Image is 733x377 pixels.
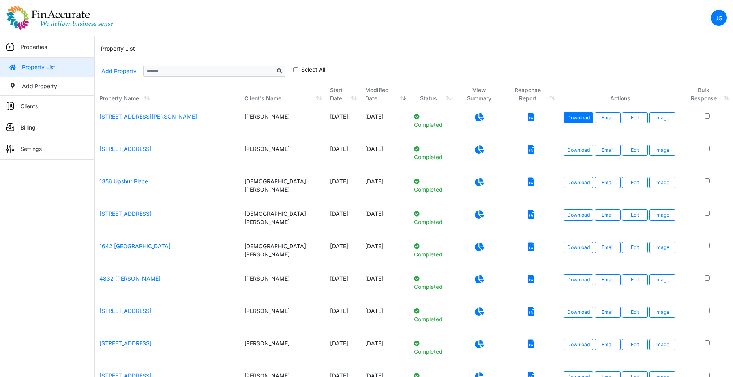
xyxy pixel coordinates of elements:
a: 1642 [GEOGRAPHIC_DATA] [99,243,171,249]
p: Completed [414,339,450,356]
a: Edit [622,339,648,350]
a: Edit [622,274,648,285]
img: sidemenu_client.png [6,102,14,110]
td: [DATE] [325,107,360,140]
p: Completed [414,242,450,258]
h6: Property List [101,45,135,52]
td: [DATE] [360,205,409,237]
p: Completed [414,307,450,323]
a: Download [564,209,593,221]
p: Properties [21,43,47,51]
p: Clients [21,102,38,110]
img: sidemenu_properties.png [6,43,14,51]
input: Sizing example input [143,66,274,77]
button: Email [595,307,621,318]
td: [PERSON_NAME] [240,302,325,334]
th: Property Name: activate to sort column ascending [95,81,240,107]
td: [DATE] [360,334,409,367]
button: Image [649,274,675,285]
button: Image [649,339,675,350]
td: [DATE] [325,302,360,334]
a: [STREET_ADDRESS][PERSON_NAME] [99,113,197,120]
a: [STREET_ADDRESS] [99,210,152,217]
button: Email [595,177,621,188]
button: Image [649,177,675,188]
td: [DATE] [360,237,409,270]
td: [DATE] [325,205,360,237]
a: Download [564,274,593,285]
td: [DATE] [325,237,360,270]
td: [DATE] [360,140,409,172]
th: Start Date: activate to sort column ascending [325,81,360,107]
td: [DEMOGRAPHIC_DATA][PERSON_NAME] [240,205,325,237]
a: [STREET_ADDRESS] [99,307,152,314]
button: Image [649,209,675,221]
td: [DATE] [325,172,360,205]
img: spp logo [6,5,114,30]
a: Download [564,242,593,253]
button: Image [649,145,675,156]
a: [STREET_ADDRESS] [99,340,152,347]
a: Edit [622,307,648,318]
a: Edit [622,177,648,188]
a: Add Property [101,64,137,78]
a: [STREET_ADDRESS] [99,145,152,152]
th: Status: activate to sort column ascending [409,81,455,107]
a: Download [564,177,593,188]
label: Select All [301,65,325,74]
p: Completed [414,209,450,226]
button: Email [595,209,621,221]
td: [DATE] [325,140,360,172]
td: [PERSON_NAME] [240,140,325,172]
a: Download [564,307,593,318]
a: JG [711,10,727,26]
button: Image [649,307,675,318]
button: Image [649,112,675,123]
td: [PERSON_NAME] [240,107,325,140]
td: [PERSON_NAME] [240,270,325,302]
p: Completed [414,145,450,161]
th: View Summary [455,81,504,107]
td: [DATE] [325,334,360,367]
p: Billing [21,123,36,132]
button: Email [595,145,621,156]
a: Download [564,339,593,350]
td: [DEMOGRAPHIC_DATA][PERSON_NAME] [240,237,325,270]
p: Settings [21,145,42,153]
th: Actions [559,81,681,107]
th: Client's Name: activate to sort column ascending [240,81,325,107]
a: Edit [622,209,648,221]
a: Download [564,112,593,123]
a: Edit [622,145,648,156]
button: Email [595,274,621,285]
a: Download [564,145,593,156]
td: [DATE] [360,270,409,302]
button: Email [595,242,621,253]
td: [PERSON_NAME] [240,334,325,367]
td: [DATE] [325,270,360,302]
td: [DEMOGRAPHIC_DATA][PERSON_NAME] [240,172,325,205]
p: Completed [414,112,450,129]
img: sidemenu_settings.png [6,145,14,153]
p: Completed [414,177,450,194]
td: [DATE] [360,172,409,205]
p: Completed [414,274,450,291]
a: 1356 Upshur Place [99,178,148,185]
button: Image [649,242,675,253]
a: 4832 [PERSON_NAME] [99,275,161,282]
p: JG [715,14,722,22]
th: Response Report: activate to sort column ascending [504,81,559,107]
a: Edit [622,112,648,123]
button: Email [595,339,621,350]
td: [DATE] [360,107,409,140]
img: sidemenu_billing.png [6,123,14,131]
td: [DATE] [360,302,409,334]
a: Edit [622,242,648,253]
button: Email [595,112,621,123]
th: Modified Date: activate to sort column ascending [360,81,409,107]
